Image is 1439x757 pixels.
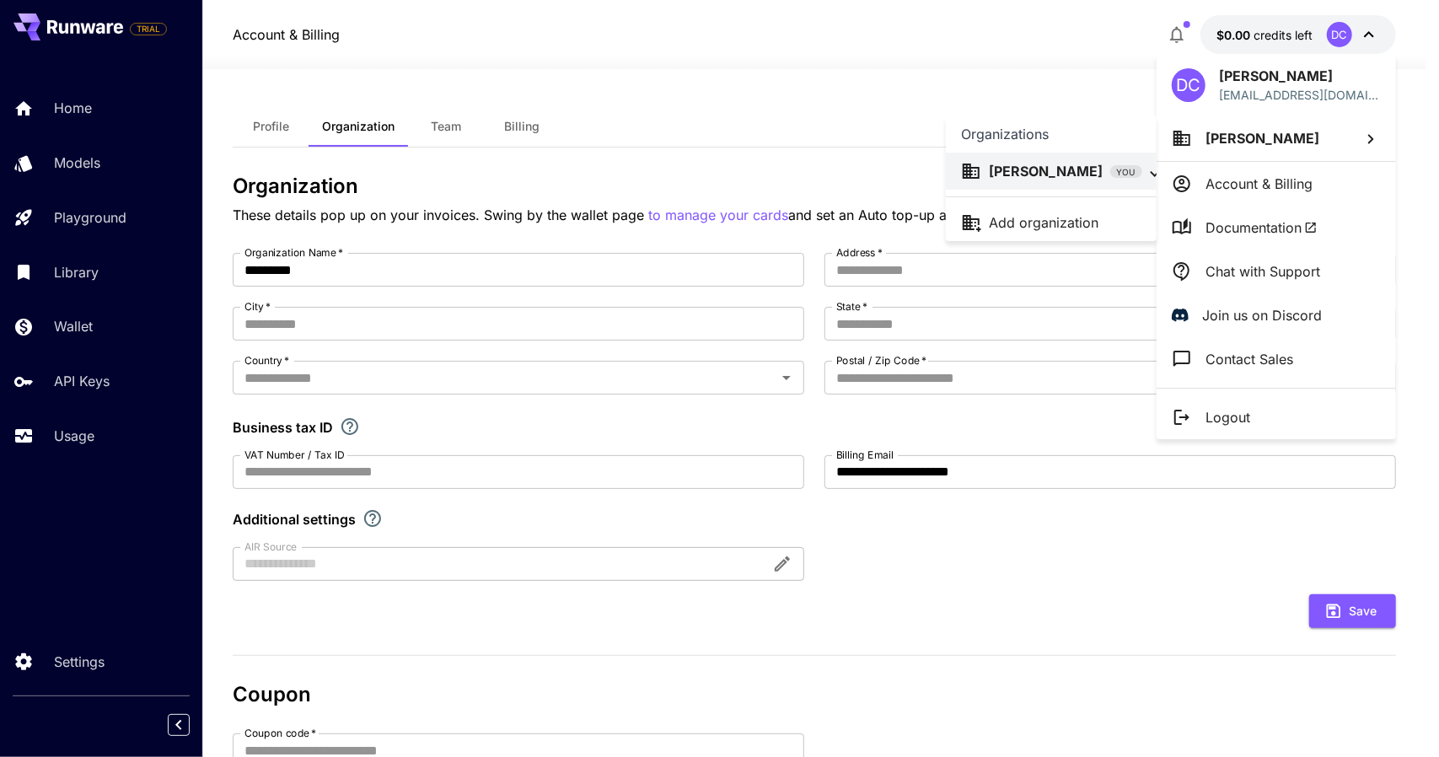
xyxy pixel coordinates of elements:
iframe: Chat Widget [1355,676,1439,757]
p: Organizations [961,124,1049,144]
p: Add organization [990,212,1099,233]
p: [PERSON_NAME] [990,161,1103,181]
div: 聊天小组件 [1355,676,1439,757]
span: YOU [1110,166,1142,179]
